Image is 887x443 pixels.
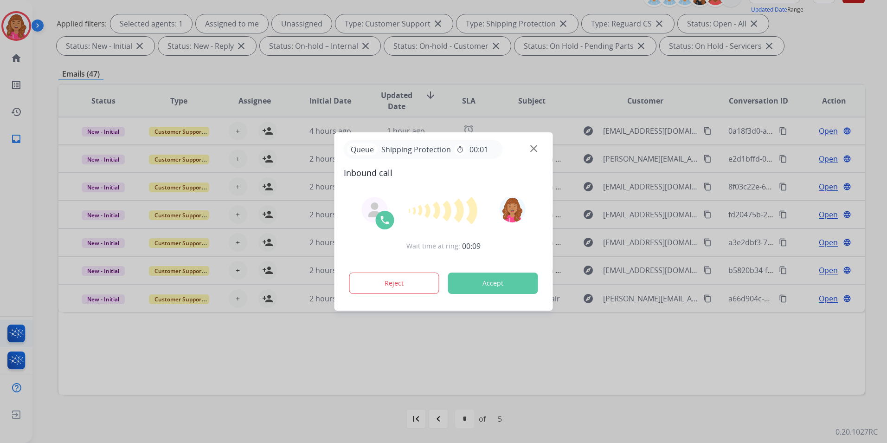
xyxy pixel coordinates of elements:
[344,166,544,179] span: Inbound call
[406,241,460,251] span: Wait time at ring:
[530,145,537,152] img: close-button
[456,146,464,153] mat-icon: timer
[349,273,439,294] button: Reject
[448,273,538,294] button: Accept
[836,426,878,437] p: 0.20.1027RC
[367,202,382,217] img: agent-avatar
[379,215,391,226] img: call-icon
[462,241,481,252] span: 00:09
[347,143,378,155] p: Queue
[378,144,455,155] span: Shipping Protection
[469,144,488,155] span: 00:01
[499,196,525,222] img: avatar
